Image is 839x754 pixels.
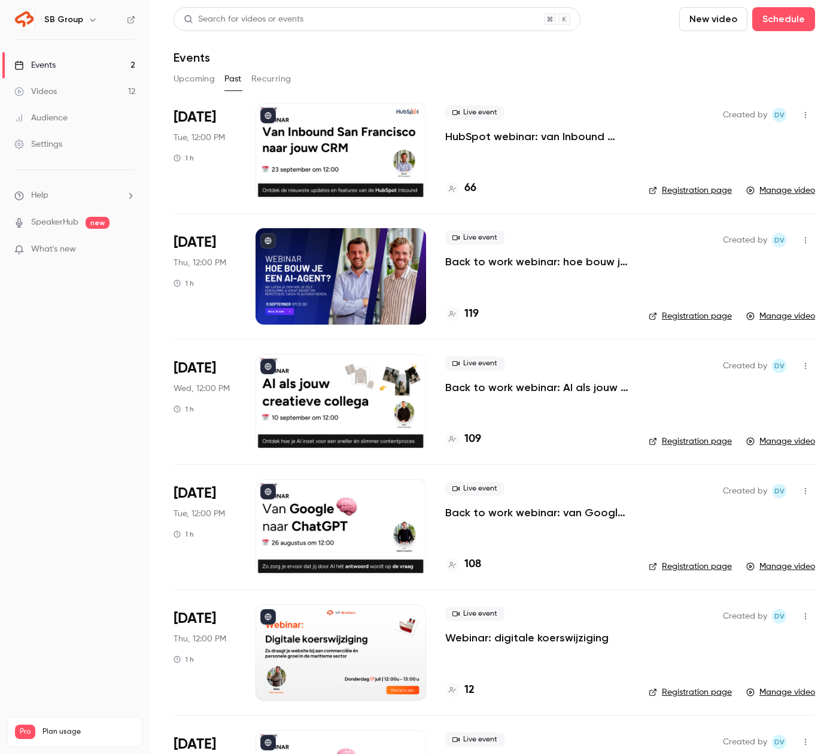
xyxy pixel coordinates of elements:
[174,529,194,539] div: 1 h
[772,359,786,373] span: Dante van der heijden
[445,607,504,621] span: Live event
[746,561,815,573] a: Manage video
[649,561,732,573] a: Registration page
[174,354,236,450] div: Sep 10 Wed, 12:00 PM (Europe/Amsterdam)
[445,682,475,698] a: 12
[746,435,815,447] a: Manage video
[752,7,815,31] button: Schedule
[649,435,732,447] a: Registration page
[723,735,767,749] span: Created by
[772,233,786,247] span: Dante van der heijden
[174,604,236,700] div: Jul 17 Thu, 12:00 PM (Europe/Amsterdam)
[445,105,504,120] span: Live event
[174,153,194,163] div: 1 h
[772,609,786,623] span: Dante van der heijden
[723,359,767,373] span: Created by
[31,243,76,256] span: What's new
[445,505,630,520] a: Back to work webinar: van Google naar ChatGPT
[723,108,767,122] span: Created by
[121,244,135,255] iframe: Noticeable Trigger
[445,356,504,371] span: Live event
[174,655,194,664] div: 1 h
[445,380,630,395] a: Back to work webinar: AI als jouw creatieve collega
[774,233,785,247] span: Dv
[174,508,225,520] span: Tue, 12:00 PM
[15,10,34,29] img: SB Group
[174,103,236,199] div: Sep 23 Tue, 12:00 PM (Europe/Amsterdam)
[772,735,786,749] span: Dante van der heijden
[772,484,786,498] span: Dante van der heijden
[746,184,815,196] a: Manage video
[44,14,83,26] h6: SB Group
[174,50,210,65] h1: Events
[746,686,815,698] a: Manage video
[772,108,786,122] span: Dante van der heijden
[14,112,68,124] div: Audience
[445,255,630,269] a: Back to work webinar: hoe bouw je een eigen AI agent?
[774,108,785,122] span: Dv
[445,306,479,322] a: 119
[649,310,732,322] a: Registration page
[723,233,767,247] span: Created by
[174,479,236,575] div: Aug 26 Tue, 12:00 PM (Europe/Amsterdam)
[445,431,481,447] a: 109
[445,556,481,573] a: 108
[445,129,630,144] a: HubSpot webinar: van Inbound [GEOGRAPHIC_DATA][PERSON_NAME] jouw CRM
[174,735,216,754] span: [DATE]
[445,482,504,496] span: Live event
[774,484,785,498] span: Dv
[464,556,481,573] h4: 108
[174,404,194,414] div: 1 h
[174,609,216,628] span: [DATE]
[174,278,194,288] div: 1 h
[184,13,303,26] div: Search for videos or events
[14,59,56,71] div: Events
[31,216,78,229] a: SpeakerHub
[746,310,815,322] a: Manage video
[14,189,135,202] li: help-dropdown-opener
[649,686,732,698] a: Registration page
[15,725,35,739] span: Pro
[649,184,732,196] a: Registration page
[774,735,785,749] span: Dv
[86,217,110,229] span: new
[251,69,291,89] button: Recurring
[723,609,767,623] span: Created by
[445,631,609,645] a: Webinar: digitale koerswijziging
[445,732,504,747] span: Live event
[174,132,225,144] span: Tue, 12:00 PM
[174,359,216,378] span: [DATE]
[14,86,57,98] div: Videos
[174,228,236,324] div: Sep 11 Thu, 12:00 PM (Europe/Amsterdam)
[445,231,504,245] span: Live event
[445,180,476,196] a: 66
[464,306,479,322] h4: 119
[464,682,475,698] h4: 12
[174,108,216,127] span: [DATE]
[31,189,48,202] span: Help
[174,383,230,395] span: Wed, 12:00 PM
[174,233,216,252] span: [DATE]
[42,727,135,737] span: Plan usage
[723,484,767,498] span: Created by
[464,180,476,196] h4: 66
[174,69,215,89] button: Upcoming
[174,257,226,269] span: Thu, 12:00 PM
[464,431,481,447] h4: 109
[224,69,242,89] button: Past
[174,484,216,503] span: [DATE]
[14,138,62,150] div: Settings
[174,633,226,645] span: Thu, 12:00 PM
[679,7,747,31] button: New video
[774,359,785,373] span: Dv
[774,609,785,623] span: Dv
